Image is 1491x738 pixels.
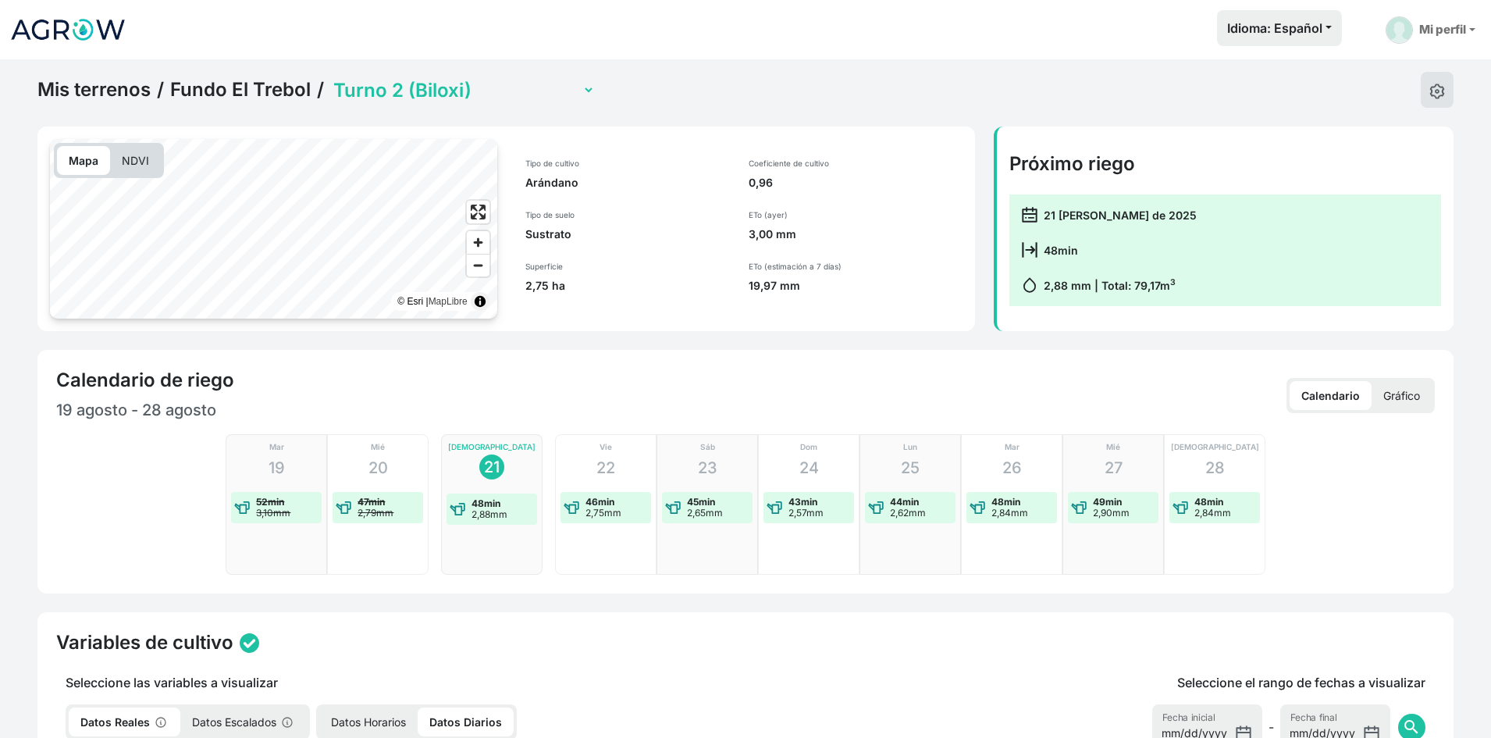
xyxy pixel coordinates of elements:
img: water-event [1173,500,1188,515]
p: Mié [371,441,385,453]
p: 2,79mm [358,508,393,519]
p: Tipo de suelo [525,209,730,220]
p: 19 [269,456,285,480]
img: User [1386,16,1413,44]
p: 48min [1044,242,1078,258]
button: Idioma: Español [1217,10,1342,46]
p: 2,75 ha [525,278,730,294]
img: water-event [1071,500,1087,515]
p: ETo (ayer) [749,209,963,220]
p: 19 agosto - 28 agosto [56,398,745,422]
img: water-event [970,500,985,515]
p: 27 [1105,456,1123,480]
p: 2,88mm [471,509,507,520]
select: Terrain Selector [330,78,595,102]
span: / [157,78,164,102]
a: Mis terrenos [37,78,151,102]
a: Fundo El Trebol [170,78,311,102]
p: 2,57mm [788,508,824,519]
p: 0,96 [749,175,963,191]
p: 19,97 mm [749,278,963,294]
span: m [1160,279,1176,292]
p: 3,10mm [256,508,290,519]
img: water-event [336,500,351,515]
p: Dom [800,441,817,453]
span: - [1269,718,1274,736]
p: 2,65mm [687,508,723,519]
p: 2,84mm [991,508,1028,519]
img: water-event [450,501,465,517]
strong: 49min [1093,496,1122,508]
p: 21 [484,455,500,479]
canvas: Map [50,139,497,319]
p: Arándano [525,175,730,191]
p: Sustrato [525,226,730,242]
strong: 44min [890,496,919,508]
h4: Calendario de riego [56,369,234,392]
p: 22 [596,456,615,480]
img: calendar [1022,207,1037,223]
p: Sáb [700,441,715,453]
p: 2,75mm [585,508,621,519]
p: Lun [903,441,917,453]
strong: 48min [471,497,500,509]
img: calendar [1022,277,1037,293]
p: Datos Reales [69,708,180,736]
strong: 52min [256,496,284,508]
p: Superficie [525,261,730,272]
strong: 43min [788,496,817,508]
h4: Próximo riego [1009,152,1441,176]
p: 2,88 mm | Total: 79,17 [1044,277,1176,294]
p: 25 [901,456,920,480]
p: Datos Diarios [418,708,514,736]
p: 21 [PERSON_NAME] de 2025 [1044,207,1197,223]
span: search [1402,718,1421,736]
p: Mapa [57,146,110,175]
p: [DEMOGRAPHIC_DATA] [448,441,536,453]
p: Datos Escalados [180,708,307,736]
p: Gráfico [1372,381,1432,410]
p: ETo (estimación a 7 días) [749,261,963,272]
img: water-event [234,500,250,515]
div: © Esri | [397,294,467,309]
p: 2,84mm [1194,508,1231,519]
p: 28 [1205,456,1225,480]
p: Seleccione el rango de fechas a visualizar [1177,673,1425,692]
p: Datos Horarios [319,708,418,736]
button: Zoom out [467,254,489,276]
img: edit [1429,84,1445,99]
p: Tipo de cultivo [525,158,730,169]
img: Agrow Analytics [9,10,126,49]
p: Coeficiente de cultivo [749,158,963,169]
p: Calendario [1290,381,1372,410]
strong: 46min [585,496,614,508]
strong: 45min [687,496,715,508]
a: MapLibre [429,296,468,307]
strong: 47min [358,496,385,508]
h4: Variables de cultivo [56,631,233,654]
p: 2,62mm [890,508,926,519]
img: status [240,633,259,653]
strong: 48min [991,496,1020,508]
p: Mar [269,441,284,453]
summary: Toggle attribution [471,292,489,311]
p: [DEMOGRAPHIC_DATA] [1171,441,1259,453]
p: 24 [799,456,819,480]
img: water-event [868,500,884,515]
p: Seleccione las variables a visualizar [56,673,852,692]
p: 23 [698,456,717,480]
p: 20 [368,456,388,480]
span: / [317,78,324,102]
button: Zoom in [467,231,489,254]
p: 26 [1002,456,1022,480]
img: calendar [1022,242,1037,258]
button: Enter fullscreen [467,201,489,223]
p: Vie [600,441,612,453]
img: water-event [564,500,579,515]
strong: 48min [1194,496,1223,508]
sup: 3 [1170,277,1176,287]
p: 2,90mm [1093,508,1130,519]
p: NDVI [110,146,161,175]
img: water-event [767,500,782,515]
img: water-event [665,500,681,515]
